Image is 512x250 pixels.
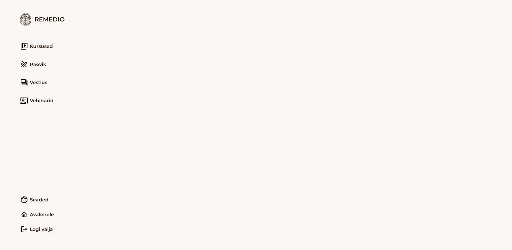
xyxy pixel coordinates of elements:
a: forumVestlus [13,75,74,90]
span: Vestlus [30,79,47,86]
i: logout [20,225,28,233]
a: video_libraryKursused [13,39,74,54]
i: draw [20,60,28,68]
a: co_presentVebinarid [13,93,74,108]
a: logoutLogi välja [13,222,74,237]
a: faceSeaded [13,192,74,207]
i: co_present [20,97,28,105]
a: homeAvalehele [13,207,74,222]
i: face [20,196,28,204]
a: drawPäevik [13,57,74,72]
div: Remedio [13,13,74,25]
i: home [20,210,28,218]
i: video_library [20,42,28,50]
img: logo.7579ec4f.png [20,13,31,25]
i: forum [20,78,28,86]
